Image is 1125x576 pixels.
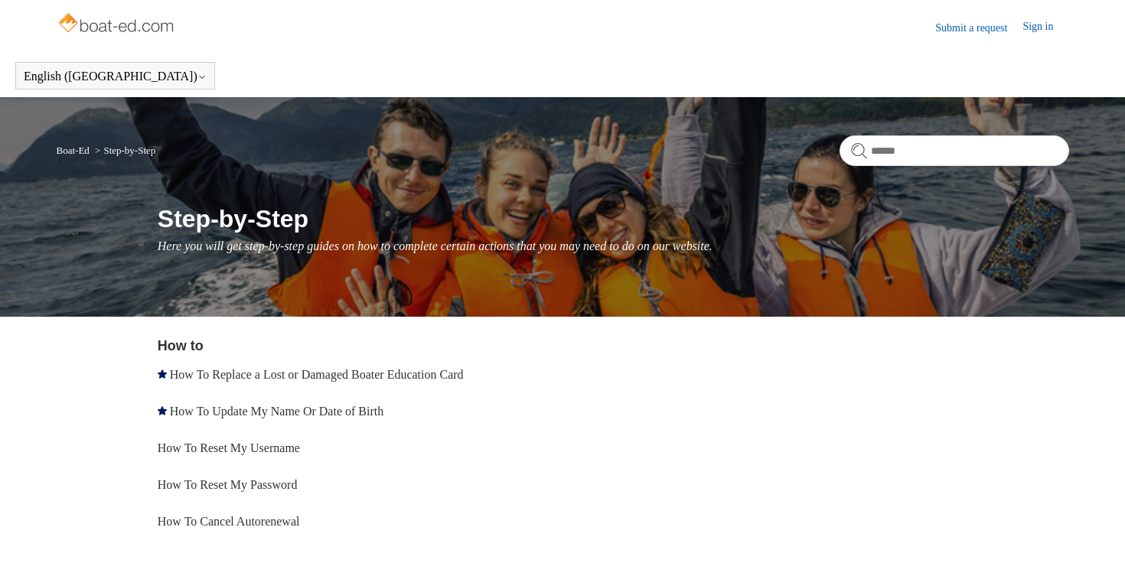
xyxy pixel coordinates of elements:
button: English ([GEOGRAPHIC_DATA]) [24,70,207,83]
a: How To Replace a Lost or Damaged Boater Education Card [170,368,464,381]
a: How To Cancel Autorenewal [158,515,300,528]
a: How To Update My Name Or Date of Birth [170,405,383,418]
a: How To Reset My Password [158,478,298,491]
input: Search [840,135,1069,166]
svg: Promoted article [158,406,167,415]
img: Boat-Ed Help Center home page [57,9,178,40]
a: Boat-Ed [57,145,90,156]
a: How to [158,338,204,353]
li: Boat-Ed [57,145,93,156]
p: Here you will get step-by-step guides on how to complete certain actions that you may need to do ... [158,237,1069,255]
a: How To Reset My Username [158,441,300,454]
a: Submit a request [935,20,1022,36]
a: Sign in [1022,18,1068,37]
svg: Promoted article [158,369,167,379]
div: Live chat [1074,525,1114,565]
li: Step-by-Step [92,145,155,156]
h1: Step-by-Step [158,200,1069,237]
